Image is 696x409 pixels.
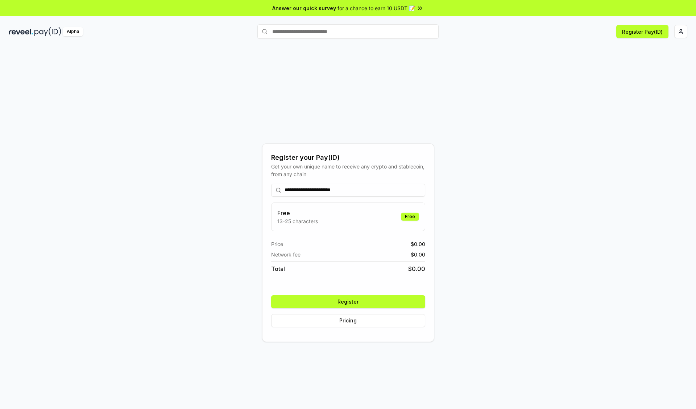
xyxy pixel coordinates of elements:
[271,153,425,163] div: Register your Pay(ID)
[9,27,33,36] img: reveel_dark
[271,240,283,248] span: Price
[271,314,425,327] button: Pricing
[337,4,415,12] span: for a chance to earn 10 USDT 📝
[401,213,419,221] div: Free
[271,251,301,258] span: Network fee
[411,240,425,248] span: $ 0.00
[616,25,668,38] button: Register Pay(ID)
[272,4,336,12] span: Answer our quick survey
[408,264,425,273] span: $ 0.00
[63,27,83,36] div: Alpha
[271,295,425,308] button: Register
[411,251,425,258] span: $ 0.00
[277,217,318,225] p: 13-25 characters
[271,264,285,273] span: Total
[34,27,61,36] img: pay_id
[277,209,318,217] h3: Free
[271,163,425,178] div: Get your own unique name to receive any crypto and stablecoin, from any chain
